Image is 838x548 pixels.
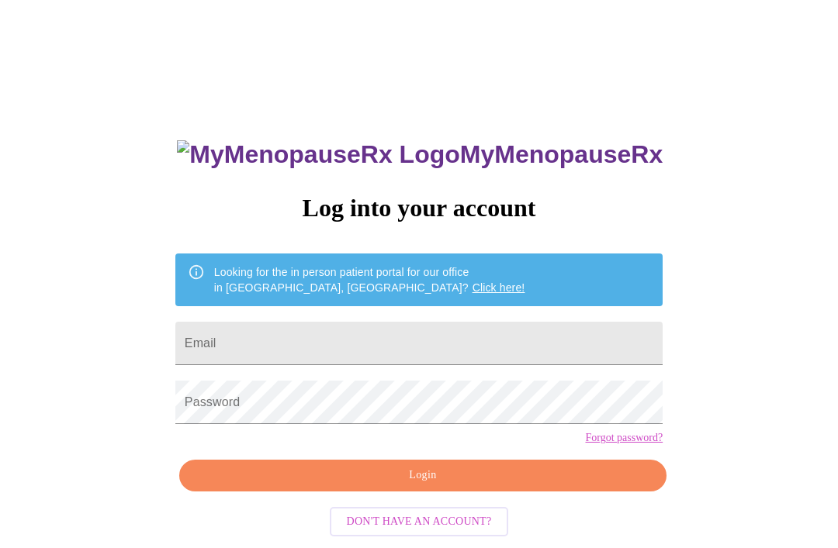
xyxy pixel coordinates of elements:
a: Forgot password? [585,432,663,444]
img: MyMenopauseRx Logo [177,140,459,169]
h3: MyMenopauseRx [177,140,663,169]
button: Login [179,460,667,491]
a: Don't have an account? [326,514,513,527]
div: Looking for the in person patient portal for our office in [GEOGRAPHIC_DATA], [GEOGRAPHIC_DATA]? [214,258,525,302]
span: Login [197,466,649,485]
span: Don't have an account? [347,512,492,532]
button: Don't have an account? [330,507,509,537]
a: Click here! [473,281,525,294]
h3: Log into your account [175,194,663,222]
